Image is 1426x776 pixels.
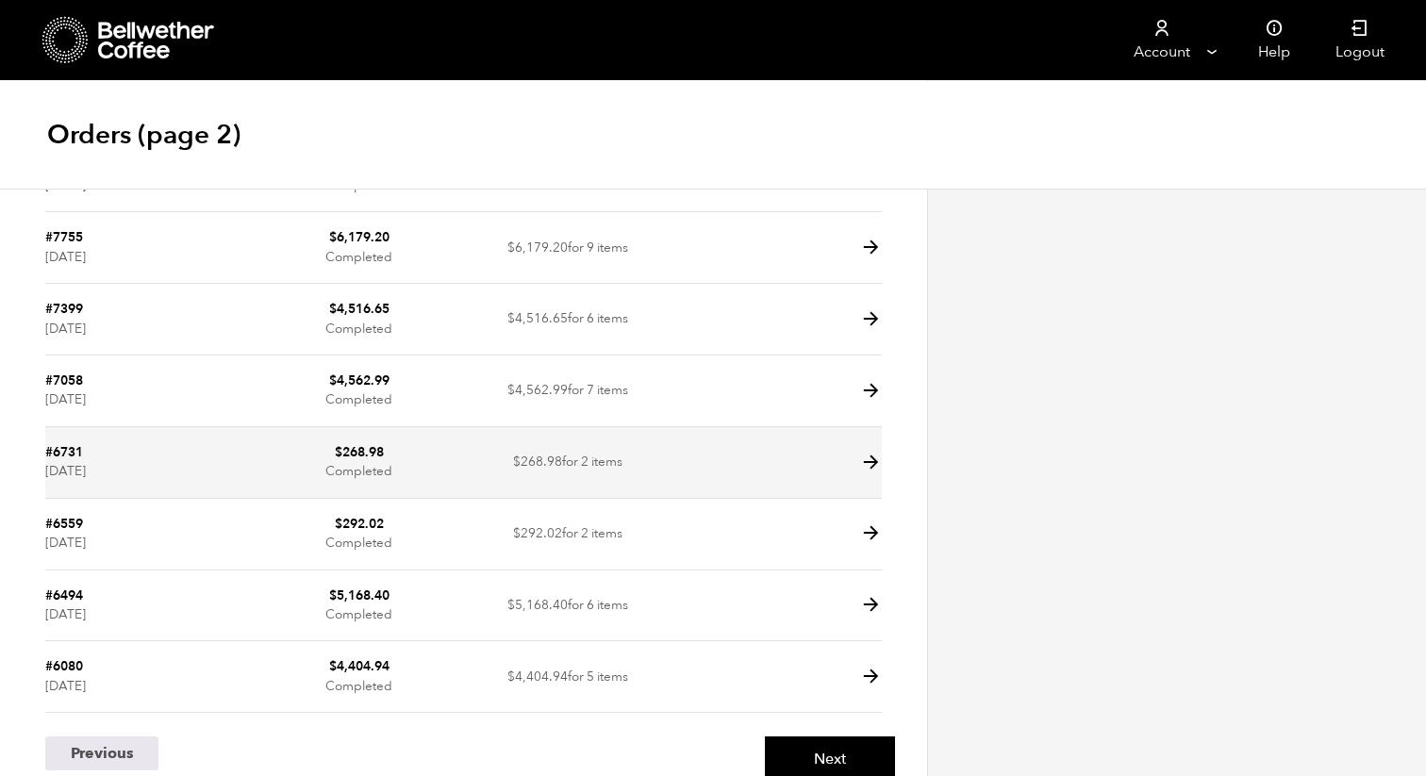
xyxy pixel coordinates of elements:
[45,248,86,266] time: [DATE]
[507,239,515,256] span: $
[329,657,390,675] bdi: 4,404.94
[45,443,83,461] a: #6731
[45,515,83,533] a: #6559
[329,371,390,389] bdi: 4,562.99
[335,443,384,461] bdi: 268.98
[255,499,464,570] td: Completed
[335,515,342,533] span: $
[329,657,337,675] span: $
[335,443,342,461] span: $
[463,355,672,427] td: for 7 items
[45,736,158,770] a: Previous
[45,371,83,389] a: #7058
[45,534,86,552] time: [DATE]
[45,300,83,318] a: #7399
[513,453,562,471] span: 268.98
[45,228,83,246] a: #7755
[463,570,672,642] td: for 6 items
[329,586,390,604] bdi: 5,168.40
[45,390,86,408] time: [DATE]
[255,427,464,499] td: Completed
[507,596,568,614] span: 5,168.40
[255,570,464,642] td: Completed
[513,453,521,471] span: $
[507,381,515,399] span: $
[329,300,337,318] span: $
[45,677,86,695] time: [DATE]
[335,515,384,533] bdi: 292.02
[255,355,464,427] td: Completed
[507,668,568,685] span: 4,404.94
[507,668,515,685] span: $
[255,212,464,284] td: Completed
[47,118,240,152] h1: Orders (page 2)
[255,641,464,713] td: Completed
[507,309,568,327] span: 4,516.65
[507,309,515,327] span: $
[45,320,86,338] time: [DATE]
[45,462,86,480] time: [DATE]
[507,596,515,614] span: $
[329,586,337,604] span: $
[329,228,337,246] span: $
[513,524,562,542] span: 292.02
[463,427,672,499] td: for 2 items
[329,300,390,318] bdi: 4,516.65
[463,641,672,713] td: for 5 items
[45,586,83,604] a: #6494
[507,239,568,256] span: 6,179.20
[45,605,86,623] time: [DATE]
[463,284,672,355] td: for 6 items
[329,371,337,389] span: $
[463,499,672,570] td: for 2 items
[255,284,464,355] td: Completed
[45,657,83,675] a: #6080
[463,212,672,284] td: for 9 items
[513,524,521,542] span: $
[507,381,568,399] span: 4,562.99
[329,228,390,246] bdi: 6,179.20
